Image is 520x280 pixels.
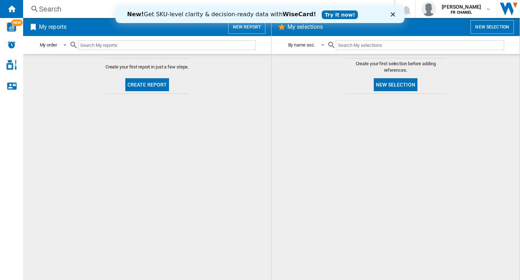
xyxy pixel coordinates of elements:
h2: My reports [38,20,68,34]
button: New selection [374,78,417,91]
iframe: Intercom live chat bannière [116,6,404,23]
div: My order [40,42,57,48]
span: NEW [11,19,23,26]
span: Create your first report in just a few steps. [105,64,189,70]
img: cosmetic-logo.svg [6,60,17,70]
h2: My selections [286,20,324,34]
button: New selection [471,20,514,34]
span: Create your first selection before adding references. [345,61,446,74]
div: Search [39,4,376,14]
img: alerts-logo.svg [7,40,16,49]
button: New report [228,20,265,34]
b: FR CHANEL [451,10,472,15]
div: Fermer [275,6,282,11]
div: By name asc. [288,42,315,48]
img: profile.jpg [421,2,436,16]
button: Create report [125,78,169,91]
input: Search My reports [78,40,256,50]
img: wise-card.svg [7,22,16,32]
input: Search My selections [336,40,504,50]
span: [PERSON_NAME] [442,3,481,10]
